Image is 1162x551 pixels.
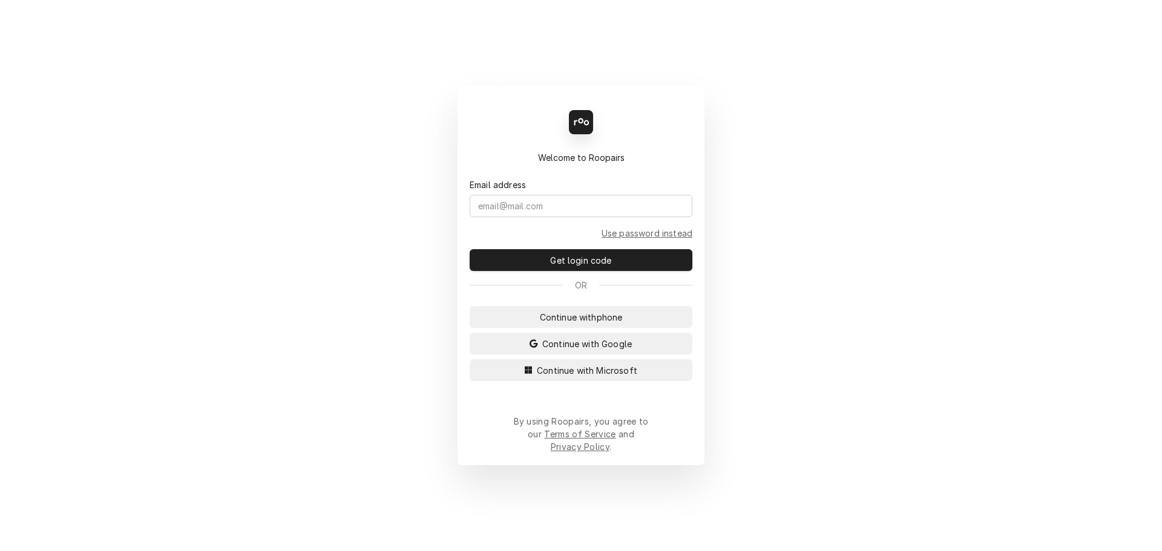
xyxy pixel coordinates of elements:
div: Welcome to Roopairs [470,151,692,164]
a: Go to Email and password form [602,227,692,240]
span: Continue with phone [537,311,625,324]
div: Or [470,279,692,292]
div: By using Roopairs, you agree to our and . [513,415,649,453]
button: Continue withphone [470,306,692,328]
a: Terms of Service [544,429,615,439]
span: Continue with Microsoft [534,364,640,377]
span: Continue with Google [540,337,634,350]
button: Get login code [470,249,692,271]
label: Email address [470,178,526,191]
input: email@mail.com [470,195,692,217]
button: Continue with Microsoft [470,359,692,381]
span: Get login code [548,254,614,267]
a: Privacy Policy [551,442,609,452]
button: Continue with Google [470,333,692,354]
